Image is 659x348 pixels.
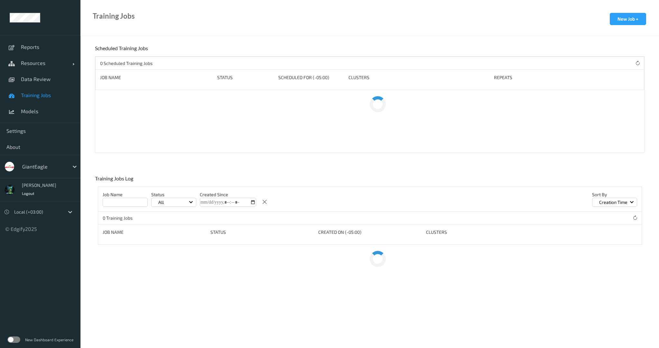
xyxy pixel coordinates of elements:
p: Creation Time [597,199,630,206]
div: Created On (-05:00) [318,229,422,235]
button: New Job + [610,13,646,25]
div: clusters [426,229,529,235]
div: Job Name [100,74,213,81]
p: Job Name [103,191,148,198]
p: 0 Training Jobs [103,215,151,221]
div: status [210,229,314,235]
p: Sort by [592,191,637,198]
div: Job Name [103,229,206,235]
div: Clusters [348,74,489,81]
div: Training Jobs Log [95,175,135,187]
p: Created Since [200,191,256,198]
div: Training Jobs [93,13,135,19]
div: Scheduled Training Jobs [95,45,150,56]
p: Status [151,191,196,198]
p: 0 Scheduled Training Jobs [100,60,153,67]
p: All [156,199,166,206]
div: Scheduled for (-05:00) [278,74,344,81]
div: Repeats [494,74,541,81]
div: Status [217,74,274,81]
